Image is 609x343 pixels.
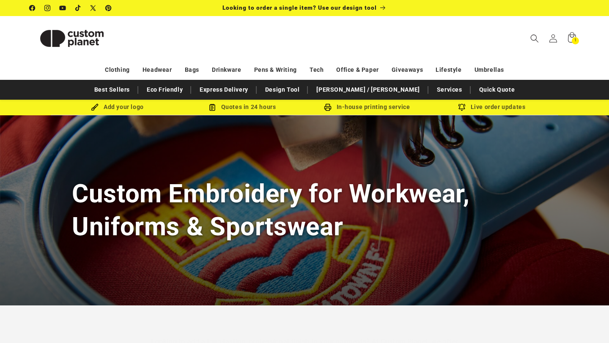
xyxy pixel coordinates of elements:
[475,63,504,77] a: Umbrellas
[72,177,537,242] h1: Custom Embroidery for Workwear, Uniforms & Sportswear
[525,29,544,48] summary: Search
[91,103,99,111] img: Brush Icon
[90,82,134,97] a: Best Sellers
[310,63,324,77] a: Tech
[458,103,466,111] img: Order updates
[30,19,114,57] img: Custom Planet
[254,63,297,77] a: Pens & Writing
[180,102,304,112] div: Quotes in 24 hours
[336,63,379,77] a: Office & Paper
[208,103,216,111] img: Order Updates Icon
[324,103,332,111] img: In-house printing
[429,102,554,112] div: Live order updates
[195,82,252,97] a: Express Delivery
[574,37,577,44] span: 1
[312,82,424,97] a: [PERSON_NAME] / [PERSON_NAME]
[185,63,199,77] a: Bags
[392,63,423,77] a: Giveaways
[475,82,519,97] a: Quick Quote
[27,16,118,60] a: Custom Planet
[212,63,241,77] a: Drinkware
[261,82,304,97] a: Design Tool
[433,82,466,97] a: Services
[143,63,172,77] a: Headwear
[436,63,461,77] a: Lifestyle
[222,4,377,11] span: Looking to order a single item? Use our design tool
[143,82,187,97] a: Eco Friendly
[105,63,130,77] a: Clothing
[55,102,180,112] div: Add your logo
[304,102,429,112] div: In-house printing service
